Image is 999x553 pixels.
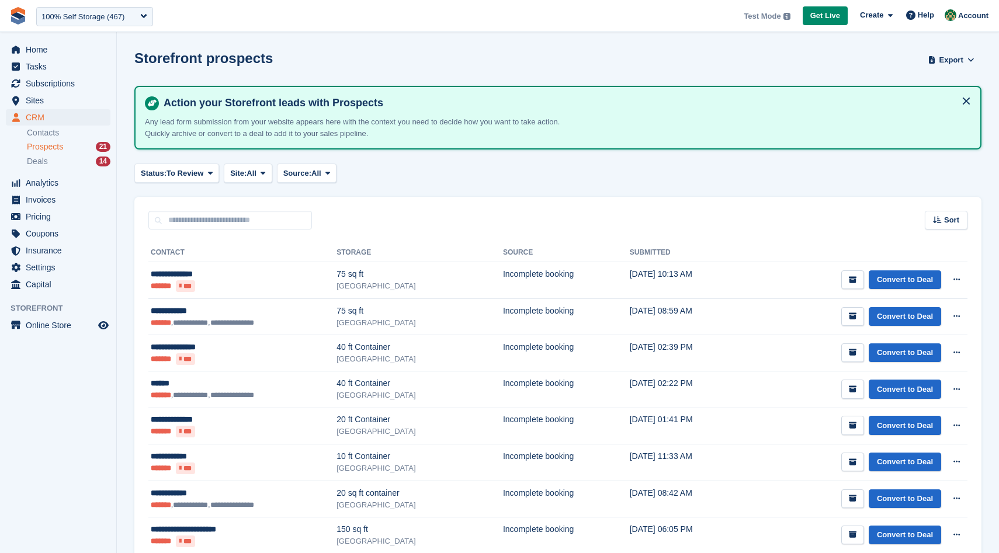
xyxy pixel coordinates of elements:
a: menu [6,75,110,92]
p: Any lead form submission from your website appears here with the context you need to decide how y... [145,116,583,139]
div: 20 ft Container [337,413,503,426]
span: All [311,168,321,179]
th: Submitted [630,244,743,262]
span: Storefront [11,302,116,314]
div: [GEOGRAPHIC_DATA] [337,535,503,547]
div: 150 sq ft [337,523,503,535]
span: Test Mode [744,11,781,22]
div: 10 ft Container [337,450,503,462]
span: Online Store [26,317,96,333]
td: Incomplete booking [503,298,630,335]
a: Convert to Deal [869,270,941,290]
a: menu [6,208,110,225]
div: [GEOGRAPHIC_DATA] [337,426,503,437]
span: Capital [26,276,96,293]
span: Status: [141,168,166,179]
td: Incomplete booking [503,408,630,444]
div: [GEOGRAPHIC_DATA] [337,280,503,292]
td: Incomplete booking [503,481,630,517]
span: Site: [230,168,247,179]
td: Incomplete booking [503,262,630,299]
td: [DATE] 11:33 AM [630,444,743,481]
a: Convert to Deal [869,416,941,435]
div: [GEOGRAPHIC_DATA] [337,389,503,401]
td: Incomplete booking [503,444,630,481]
div: [GEOGRAPHIC_DATA] [337,462,503,474]
a: menu [6,276,110,293]
span: Coupons [26,225,96,242]
span: Account [958,10,988,22]
span: To Review [166,168,203,179]
a: menu [6,92,110,109]
a: menu [6,41,110,58]
span: Invoices [26,192,96,208]
div: [GEOGRAPHIC_DATA] [337,317,503,329]
th: Contact [148,244,337,262]
span: Subscriptions [26,75,96,92]
span: Insurance [26,242,96,259]
td: [DATE] 02:22 PM [630,371,743,408]
span: Prospects [27,141,63,152]
span: Export [939,54,963,66]
span: Create [860,9,883,21]
div: 21 [96,142,110,152]
th: Storage [337,244,503,262]
button: Status: To Review [134,164,219,183]
a: Convert to Deal [869,526,941,545]
span: Source: [283,168,311,179]
div: 14 [96,156,110,166]
td: [DATE] 02:39 PM [630,335,743,371]
td: [DATE] 08:59 AM [630,298,743,335]
span: Tasks [26,58,96,75]
td: Incomplete booking [503,371,630,408]
a: Convert to Deal [869,380,941,399]
span: CRM [26,109,96,126]
a: Preview store [96,318,110,332]
div: [GEOGRAPHIC_DATA] [337,353,503,365]
td: Incomplete booking [503,335,630,371]
button: Export [925,50,977,69]
div: 75 sq ft [337,305,503,317]
a: Convert to Deal [869,489,941,509]
span: Pricing [26,208,96,225]
td: [DATE] 08:42 AM [630,481,743,517]
h1: Storefront prospects [134,50,273,66]
span: All [247,168,256,179]
span: Sort [944,214,959,226]
a: Convert to Deal [869,453,941,472]
a: Convert to Deal [869,343,941,363]
td: [DATE] 10:13 AM [630,262,743,299]
span: Home [26,41,96,58]
a: Prospects 21 [27,141,110,153]
span: Get Live [810,10,840,22]
a: menu [6,175,110,191]
img: icon-info-grey-7440780725fd019a000dd9b08b2336e03edf1995a4989e88bcd33f0948082b44.svg [783,13,790,20]
img: Aaron [945,9,956,21]
button: Source: All [277,164,337,183]
a: menu [6,109,110,126]
div: 75 sq ft [337,268,503,280]
img: stora-icon-8386f47178a22dfd0bd8f6a31ec36ba5ce8667c1dd55bd0f319d3a0aa187defe.svg [9,7,27,25]
a: Deals 14 [27,155,110,168]
a: Convert to Deal [869,307,941,326]
a: menu [6,58,110,75]
span: Help [918,9,934,21]
th: Source [503,244,630,262]
div: 100% Self Storage (467) [41,11,124,23]
a: menu [6,259,110,276]
span: Deals [27,156,48,167]
td: [DATE] 01:41 PM [630,408,743,444]
h4: Action your Storefront leads with Prospects [159,96,971,110]
a: menu [6,225,110,242]
span: Analytics [26,175,96,191]
span: Sites [26,92,96,109]
div: 40 ft Container [337,377,503,389]
a: Contacts [27,127,110,138]
a: menu [6,317,110,333]
button: Site: All [224,164,272,183]
a: Get Live [803,6,848,26]
div: 20 sq ft container [337,487,503,499]
span: Settings [26,259,96,276]
a: menu [6,192,110,208]
div: [GEOGRAPHIC_DATA] [337,499,503,511]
